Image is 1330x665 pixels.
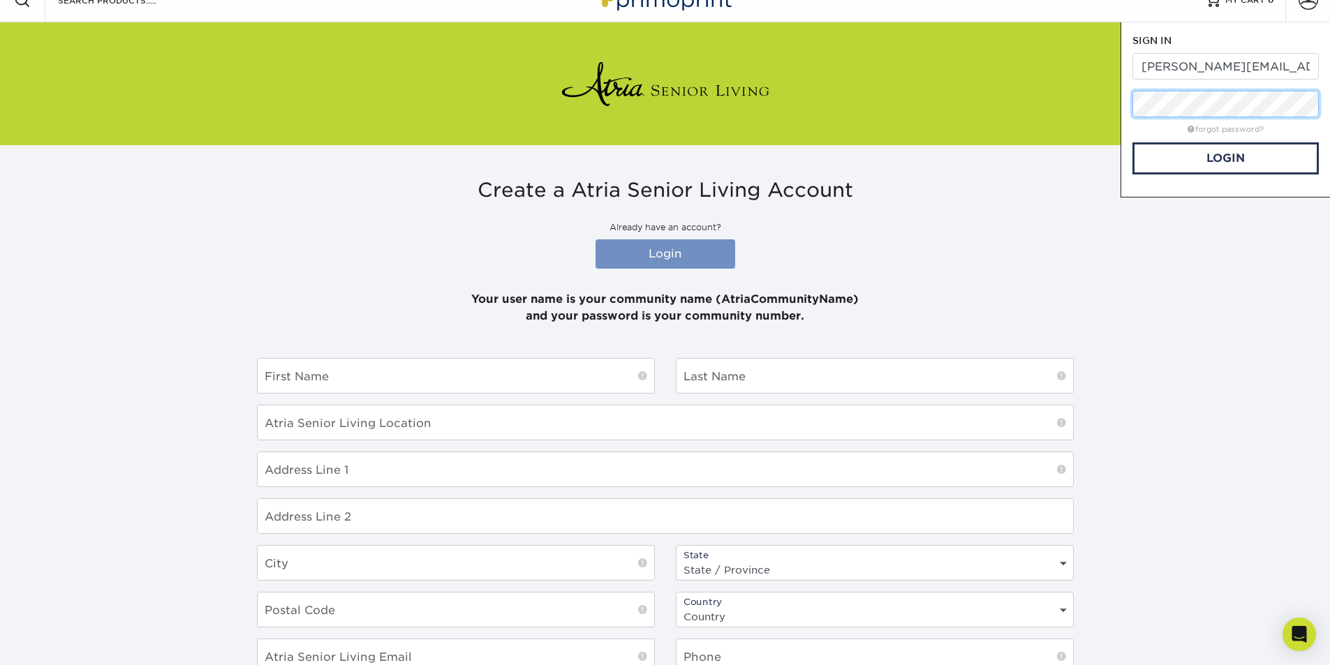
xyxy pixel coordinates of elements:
input: Email [1132,53,1319,80]
img: Atria Senior Living [561,56,770,112]
a: Login [1132,142,1319,174]
h3: Create a Atria Senior Living Account [257,179,1074,202]
p: Already have an account? [257,221,1074,234]
div: Open Intercom Messenger [1283,618,1316,651]
a: Login [596,239,735,269]
span: SIGN IN [1132,35,1172,46]
a: forgot password? [1188,125,1264,134]
p: Your user name is your community name (AtriaCommunityName) and your password is your community nu... [257,274,1074,324]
